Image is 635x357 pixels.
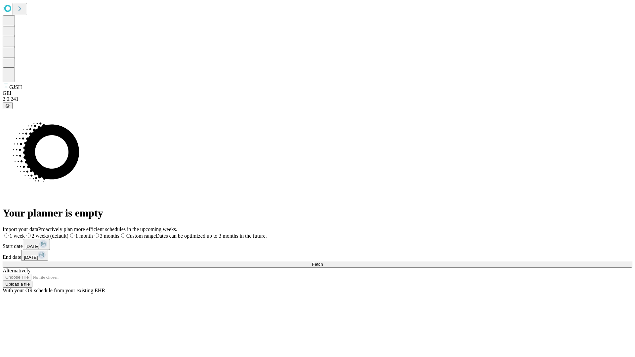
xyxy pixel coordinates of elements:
input: 2 weeks (default) [26,233,31,238]
span: [DATE] [25,244,39,249]
span: Fetch [312,262,323,267]
button: [DATE] [21,250,48,261]
button: Upload a file [3,281,32,288]
span: 1 month [75,233,93,239]
h1: Your planner is empty [3,207,632,219]
span: Dates can be optimized up to 3 months in the future. [156,233,267,239]
button: [DATE] [23,239,50,250]
span: 1 week [10,233,25,239]
span: Alternatively [3,268,30,273]
span: Import your data [3,226,38,232]
input: 1 month [70,233,74,238]
div: Start date [3,239,632,250]
span: 2 weeks (default) [32,233,68,239]
span: Proactively plan more efficient schedules in the upcoming weeks. [38,226,177,232]
span: Custom range [126,233,156,239]
div: 2.0.241 [3,96,632,102]
span: GJSH [9,84,22,90]
input: 3 months [95,233,99,238]
span: 3 months [100,233,119,239]
button: @ [3,102,13,109]
span: [DATE] [24,255,38,260]
button: Fetch [3,261,632,268]
div: End date [3,250,632,261]
span: @ [5,103,10,108]
input: 1 week [4,233,9,238]
span: With your OR schedule from your existing EHR [3,288,105,293]
div: GEI [3,90,632,96]
input: Custom rangeDates can be optimized up to 3 months in the future. [121,233,125,238]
